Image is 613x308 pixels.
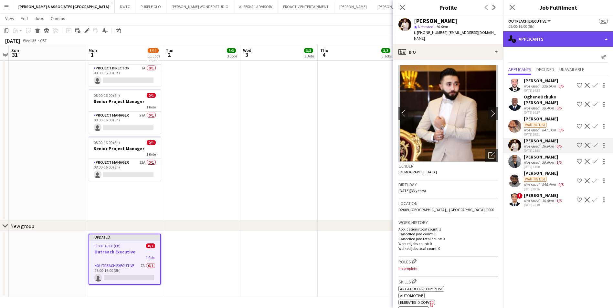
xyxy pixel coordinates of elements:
span: Applicants [508,67,531,72]
div: [PERSON_NAME] [524,170,565,176]
app-card-role: Project Manager57A0/108:00-16:00 (8h) [89,112,161,134]
app-card-role: Project Manager22A0/108:00-16:00 (8h) [89,159,161,181]
div: Bio [393,44,503,60]
div: [DATE] 14:35 [524,88,565,93]
span: 16.6km [435,24,449,29]
span: Thu [320,47,328,53]
div: 11 Jobs [148,54,160,58]
h3: Work history [398,220,498,225]
div: Applicants [503,31,613,47]
h3: Outreach Executive [89,249,160,255]
h3: Roles [398,258,498,265]
div: 228.5km [541,84,557,88]
span: Tue [166,47,173,53]
a: Jobs [32,14,47,23]
span: D2009, [GEOGRAPHIC_DATA], , [GEOGRAPHIC_DATA], 0000 [398,207,494,212]
app-skills-label: 1/5 [556,198,562,203]
span: 3/3 [381,48,390,53]
span: Week 35 [21,38,37,43]
h3: Senior Project Manager [89,98,161,104]
span: Comms [51,15,65,21]
p: Applications total count: 1 [398,227,498,231]
div: 16.6km [541,144,555,149]
a: Edit [18,14,31,23]
span: Unavailable [559,67,584,72]
span: View [5,15,14,21]
app-skills-label: 0/5 [558,84,564,88]
span: 3/3 [227,48,236,53]
span: Art & Culture Expertise [400,286,443,291]
span: 1 Role [146,105,156,109]
app-job-card: Updated08:00-16:00 (8h)0/1Outreach Executive1 RoleOutreach Executive7A0/108:00-16:00 (8h) [89,234,161,285]
app-skills-label: 0/5 [556,144,562,149]
button: PURPLE GLO [135,0,166,13]
a: Comms [48,14,68,23]
span: Wed [243,47,251,53]
div: Not rated [524,106,541,110]
span: 31 [10,51,19,58]
app-job-card: 08:00-16:00 (8h)0/1Senior Project Manager1 RoleProject Manager57A0/108:00-16:00 (8h) [89,89,161,134]
div: [DATE] 21:18 [524,203,563,207]
div: [DATE] 18:46 [524,187,565,191]
div: [DATE] 13:58 [524,165,563,169]
app-skills-label: 0/5 [558,128,564,132]
span: 2 [165,51,173,58]
div: Not rated [524,160,541,165]
span: 1 Role [146,152,156,157]
div: Not rated [524,128,541,132]
h3: Job Fulfilment [503,3,613,12]
div: [DATE] 19:21 [524,132,565,137]
span: 08:00-16:00 (8h) [94,243,121,248]
div: [PERSON_NAME] [524,78,565,84]
span: 08:00-16:00 (8h) [94,93,120,98]
div: Not rated [524,144,541,149]
div: 30.8km [541,198,555,203]
span: | [EMAIL_ADDRESS][DOMAIN_NAME] [414,30,496,41]
app-card-role: Project Director7A0/108:00-16:00 (8h) [89,65,161,87]
div: New group [10,223,34,229]
button: [PERSON_NAME] WONDER STUDIO [166,0,234,13]
button: Outreach Executive [508,19,552,24]
div: [DATE] [5,37,20,44]
app-skills-label: 0/5 [556,106,562,110]
h3: Skills [398,278,498,285]
div: 08:00-16:00 (8h) [508,24,608,29]
span: 0/1 [147,140,156,145]
h3: Senior Project Manager [89,146,161,151]
span: 08:00-16:00 (8h) [94,140,120,145]
span: [DATE] (33 years) [398,188,426,193]
span: ! [517,193,523,199]
p: Cancelled jobs total count: 0 [398,236,498,241]
span: 1 [88,51,97,58]
span: Declined [536,67,554,72]
p: Cancelled jobs count: 0 [398,231,498,236]
span: 3 [242,51,251,58]
h3: Birthday [398,182,498,188]
span: 3/11 [148,48,159,53]
div: Open photos pop-in [485,149,498,162]
span: Mon [89,47,97,53]
button: [PERSON_NAME] [334,0,372,13]
span: Edit [21,15,28,21]
div: 3 Jobs [304,54,314,58]
app-job-card: 08:00-16:00 (8h)0/1Senior Project Manager1 RoleProject Manager22A0/108:00-16:00 (8h) [89,136,161,181]
div: Updated [89,234,160,240]
div: OgheneOchuko [PERSON_NAME] [524,94,574,106]
div: 3 Jobs [227,54,237,58]
button: [PERSON_NAME] [372,0,410,13]
div: [PERSON_NAME] [524,154,563,160]
div: [DATE] 14:37 [524,110,574,115]
div: Waiting list [524,123,546,128]
span: 0/1 [147,93,156,98]
span: AUTOMOTIVE [400,293,423,298]
div: [PERSON_NAME] [524,192,563,198]
div: 38.4km [541,106,555,110]
h3: Location [398,200,498,206]
div: Not rated [524,182,541,187]
span: Emirates ID copy [400,300,429,305]
p: Worked jobs total count: 0 [398,246,498,251]
div: Updated08:00-16:00 (8h)0/1Senior Project Director1 RoleProject Director7A0/108:00-16:00 (8h) [89,37,161,87]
